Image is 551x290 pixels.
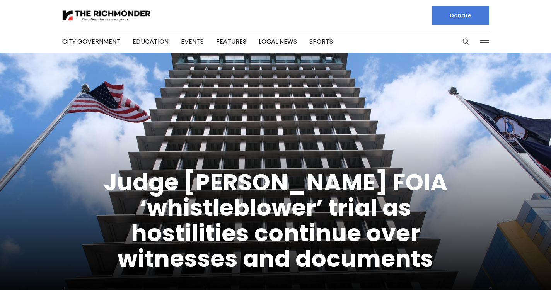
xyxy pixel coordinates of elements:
[133,37,169,46] a: Education
[62,37,120,46] a: City Government
[104,166,447,275] a: Judge [PERSON_NAME] FOIA ‘whistleblower’ trial as hostilities continue over witnesses and documents
[259,37,297,46] a: Local News
[62,9,151,22] img: The Richmonder
[309,37,333,46] a: Sports
[485,252,551,290] iframe: portal-trigger
[216,37,246,46] a: Features
[432,6,489,25] a: Donate
[181,37,204,46] a: Events
[460,36,472,47] button: Search this site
